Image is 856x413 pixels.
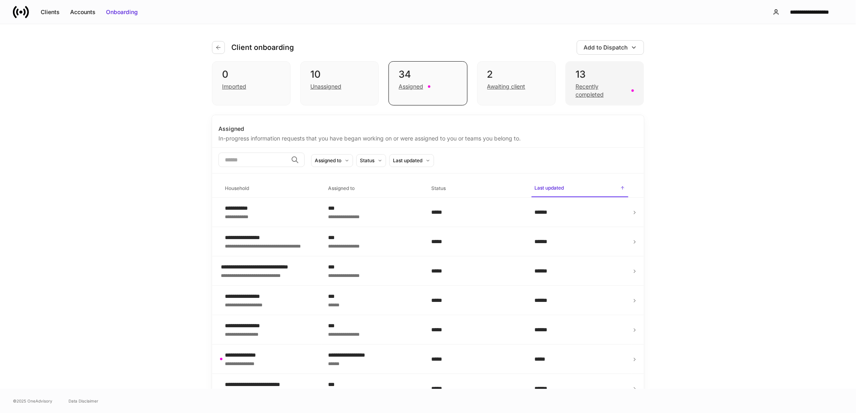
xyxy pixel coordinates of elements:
button: Assigned to [311,154,353,167]
div: 34Assigned [389,61,467,105]
span: Last updated [532,180,628,197]
div: 0Imported [212,61,291,105]
span: Assigned to [325,180,422,197]
button: Last updated [389,154,434,167]
h6: Assigned to [328,184,355,192]
div: 0 [222,68,280,81]
div: 34 [399,68,457,81]
div: In-progress information requests that you have began working on or were assigned to you or teams ... [218,133,638,142]
div: Add to Dispatch [584,43,627,52]
div: Status [360,157,374,164]
h6: Status [432,184,446,192]
button: Onboarding [101,6,143,19]
h4: Client onboarding [231,43,294,52]
div: Imported [222,83,246,91]
h6: Household [225,184,249,192]
div: Assigned [218,125,638,133]
button: Add to Dispatch [577,40,644,55]
div: Last updated [393,157,422,164]
button: Clients [35,6,65,19]
span: Status [428,180,525,197]
div: Awaiting client [487,83,526,91]
h6: Last updated [535,184,564,192]
div: 2Awaiting client [477,61,556,105]
div: Assigned [399,83,423,91]
div: Clients [41,8,60,16]
span: © 2025 OneAdvisory [13,398,52,404]
div: Assigned to [315,157,341,164]
a: Data Disclaimer [69,398,98,404]
span: Household [222,180,318,197]
button: Accounts [65,6,101,19]
div: 2 [487,68,546,81]
div: 10Unassigned [300,61,379,105]
div: Onboarding [106,8,138,16]
div: Recently completed [576,83,627,99]
button: Status [356,154,386,167]
div: 13 [576,68,634,81]
div: 10 [310,68,369,81]
div: 13Recently completed [565,61,644,105]
div: Accounts [70,8,96,16]
div: Unassigned [310,83,341,91]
